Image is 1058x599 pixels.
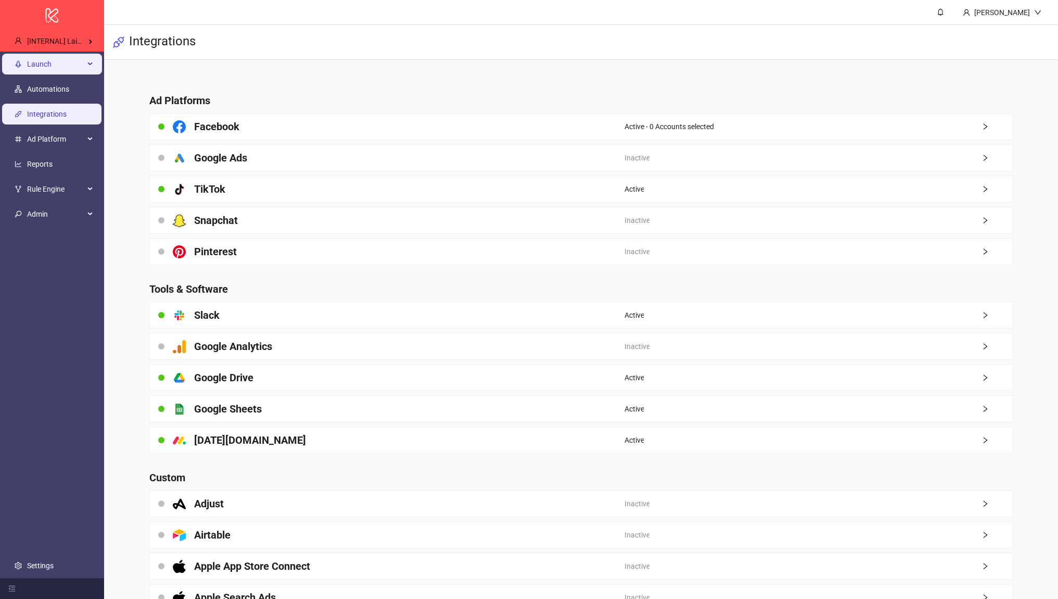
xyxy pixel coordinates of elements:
span: [INTERNAL] Laith's Kitchn [27,37,110,45]
span: Active [624,372,644,383]
h4: Facebook [194,119,239,134]
span: user [15,37,22,44]
span: right [981,343,1013,350]
span: Admin [27,204,84,224]
a: Google DriveActiveright [149,364,1013,391]
span: Launch [27,54,84,74]
span: right [981,405,1013,413]
span: Ad Platform [27,129,84,149]
a: Settings [27,561,54,570]
span: Inactive [624,529,649,541]
span: right [981,563,1013,570]
span: right [981,531,1013,539]
a: [DATE][DOMAIN_NAME]Activeright [149,427,1013,454]
a: SnapchatInactiveright [149,207,1013,234]
span: key [15,210,22,218]
a: FacebookActive - 0 Accounts selectedright [149,113,1013,140]
a: Reports [27,160,53,168]
h4: Google Sheets [194,402,262,416]
h4: Custom [149,470,1013,485]
span: right [981,311,1013,319]
a: Apple App Store ConnectInactiveright [149,553,1013,580]
div: [PERSON_NAME] [970,7,1034,18]
a: AirtableInactiveright [149,521,1013,548]
span: right [981,500,1013,507]
h4: Adjust [194,496,224,511]
span: Active [624,434,644,446]
span: right [981,185,1013,193]
span: down [1034,9,1041,16]
h4: Tools & Software [149,282,1013,296]
span: Inactive [624,498,649,509]
h4: TikTok [194,182,225,196]
span: number [15,135,22,143]
a: Automations [27,85,69,93]
a: Google AnalyticsInactiveright [149,333,1013,360]
h4: Google Analytics [194,339,272,354]
span: bell [937,8,944,16]
span: user [963,9,970,16]
span: rocket [15,60,22,68]
span: Inactive [624,152,649,164]
span: Active [624,183,644,195]
h4: Slack [194,308,220,322]
span: right [981,436,1013,444]
h4: Ad Platforms [149,93,1013,108]
h4: Snapchat [194,213,238,228]
span: Rule Engine [27,179,84,199]
a: Integrations [27,110,67,118]
span: right [981,374,1013,381]
span: right [981,123,1013,130]
span: Active [624,309,644,321]
span: fork [15,185,22,193]
span: Inactive [624,246,649,257]
h3: Integrations [129,33,196,51]
h4: Pinterest [194,244,237,259]
span: Inactive [624,341,649,352]
span: Inactive [624,215,649,226]
h4: Apple App Store Connect [194,559,310,573]
h4: Google Ads [194,151,247,165]
a: PinterestInactiveright [149,238,1013,265]
span: right [981,248,1013,255]
a: SlackActiveright [149,302,1013,329]
span: right [981,154,1013,161]
h4: Google Drive [194,370,253,385]
span: right [981,217,1013,224]
span: api [112,36,125,48]
a: Google SheetsActiveright [149,395,1013,422]
span: Inactive [624,560,649,572]
span: Active [624,403,644,415]
a: TikTokActiveright [149,176,1013,203]
a: AdjustInactiveright [149,490,1013,517]
a: Google AdsInactiveright [149,144,1013,171]
h4: Airtable [194,528,231,542]
span: menu-fold [8,585,16,592]
h4: [DATE][DOMAIN_NAME] [194,433,306,447]
span: Active - 0 Accounts selected [624,121,713,132]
